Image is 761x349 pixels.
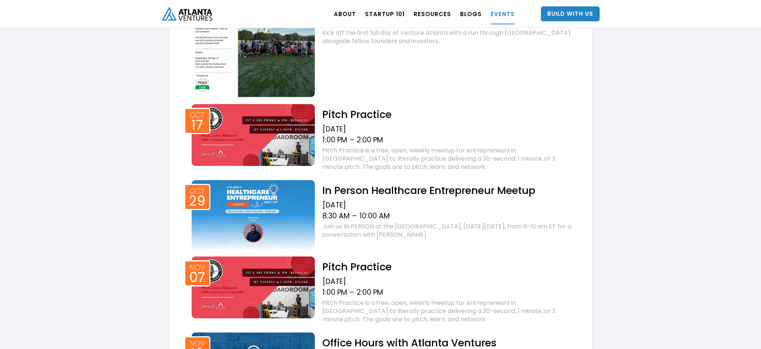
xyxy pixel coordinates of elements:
[188,102,573,173] a: Event thumbOct17Pitch Practice[DATE]1:00 PM–2:00 PMPitch Practice is a free, open, weekly meetup ...
[491,3,515,24] a: EVENTS
[190,264,205,271] div: Nov
[322,277,573,286] div: [DATE]
[334,3,356,24] a: ABOUT
[188,178,573,249] a: Event thumbOct29In Person Healthcare Entrepreneur Meetup[DATE]8:30 AM–10:00 AMJoin us IN PERSON a...
[322,29,573,45] div: Kick off the first full day of Venture Atlanta with a run through [GEOGRAPHIC_DATA] alongside fel...
[188,255,573,325] a: Event thumbNov07Pitch Practice[DATE]1:00 PM–2:00 PMPitch Practice is a free, open, weekly meetup ...
[322,184,573,197] h2: In Person Healthcare Entrepreneur Meetup
[190,340,205,347] div: Nov
[541,6,600,21] a: Build With Us
[460,3,482,24] a: BLOGS
[350,288,354,297] div: –
[322,146,573,171] div: Pitch Practice is a free, open, weekly meetup for entrepreneurs in [GEOGRAPHIC_DATA] to literally...
[322,201,573,210] div: [DATE]
[357,288,383,297] div: 2:00 PM
[190,188,204,195] div: Oct
[322,125,573,134] div: [DATE]
[350,136,354,145] div: –
[322,299,573,324] div: Pitch Practice is a free, open, weekly meetup for entrepreneurs in [GEOGRAPHIC_DATA] to literally...
[192,104,315,166] img: Event thumb
[190,112,204,119] div: Oct
[322,288,347,297] div: 1:00 PM
[189,272,205,283] div: 07
[322,136,347,145] div: 1:00 PM
[322,212,350,221] div: 8:30 AM
[191,119,203,131] div: 17
[192,257,315,318] img: Event thumb
[352,212,357,221] div: –
[322,108,573,121] h2: Pitch Practice
[322,222,573,239] div: Join us IN PERSON at the [GEOGRAPHIC_DATA], [DATE][DATE], from 9–10 am ET for a conversation with...
[322,260,573,273] h2: Pitch Practice
[357,136,383,145] div: 2:00 PM
[359,212,390,221] div: 10:00 AM
[365,3,405,24] a: Startup 101
[189,195,206,207] div: 29
[414,3,451,24] a: RESOURCES
[192,180,315,249] img: Event thumb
